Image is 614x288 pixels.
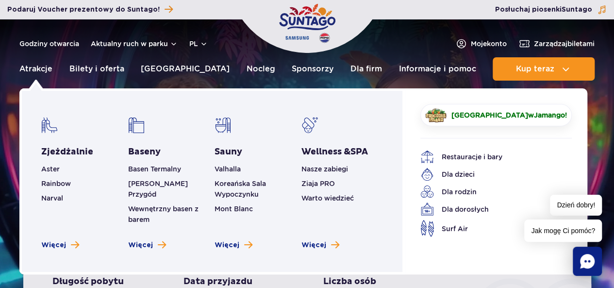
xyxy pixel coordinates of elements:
[534,39,595,49] span: Zarządzaj biletami
[301,180,335,187] a: Ziaja PRO
[215,240,252,250] a: Zobacz więcej saun
[518,38,595,50] a: Zarządzajbiletami
[215,180,266,198] a: Koreańska Sala Wypoczynku
[19,39,79,49] a: Godziny otwarcia
[350,57,382,81] a: Dla firm
[493,57,595,81] button: Kup teraz
[301,240,339,250] a: Zobacz więcej Wellness & SPA
[301,194,354,202] a: Warto wiedzieć
[19,57,52,81] a: Atrakcje
[451,110,567,120] span: w !
[128,165,181,173] a: Basen Termalny
[128,146,161,158] a: Baseny
[128,240,166,250] a: Zobacz więcej basenów
[573,247,602,276] div: Chat
[420,104,572,126] a: [GEOGRAPHIC_DATA]wJamango!
[301,146,368,158] a: Wellness &SPA
[301,146,368,157] span: Wellness &
[41,240,66,250] span: Więcej
[451,111,528,119] span: [GEOGRAPHIC_DATA]
[420,168,557,181] a: Dla dzieci
[41,240,79,250] a: Zobacz więcej zjeżdżalni
[524,220,602,242] span: Jak mogę Ci pomóc?
[292,57,333,81] a: Sponsorzy
[471,39,507,49] span: Moje konto
[128,180,188,198] a: [PERSON_NAME] Przygód
[41,165,60,173] a: Aster
[128,205,199,223] a: Wewnętrzny basen z barem
[301,240,326,250] span: Więcej
[41,180,71,187] a: Rainbow
[350,146,368,157] span: SPA
[215,146,242,158] a: Sauny
[420,203,557,216] a: Dla dorosłych
[69,57,124,81] a: Bilety i oferta
[215,165,241,173] a: Valhalla
[398,57,476,81] a: Informacje i pomoc
[189,39,208,49] button: pl
[455,38,507,50] a: Mojekonto
[420,150,557,164] a: Restauracje i bary
[215,205,253,213] a: Mont Blanc
[41,194,63,202] a: Narval
[215,240,239,250] span: Więcej
[141,57,230,81] a: [GEOGRAPHIC_DATA]
[41,146,93,158] a: Zjeżdżalnie
[420,220,557,237] a: Surf Air
[550,195,602,216] span: Dzień dobry!
[442,223,468,234] span: Surf Air
[128,240,153,250] span: Więcej
[91,40,178,48] button: Aktualny ruch w parku
[247,57,275,81] a: Nocleg
[515,65,554,73] span: Kup teraz
[420,185,557,199] a: Dla rodzin
[534,111,565,119] span: Jamango
[301,165,348,173] a: Nasze zabiegi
